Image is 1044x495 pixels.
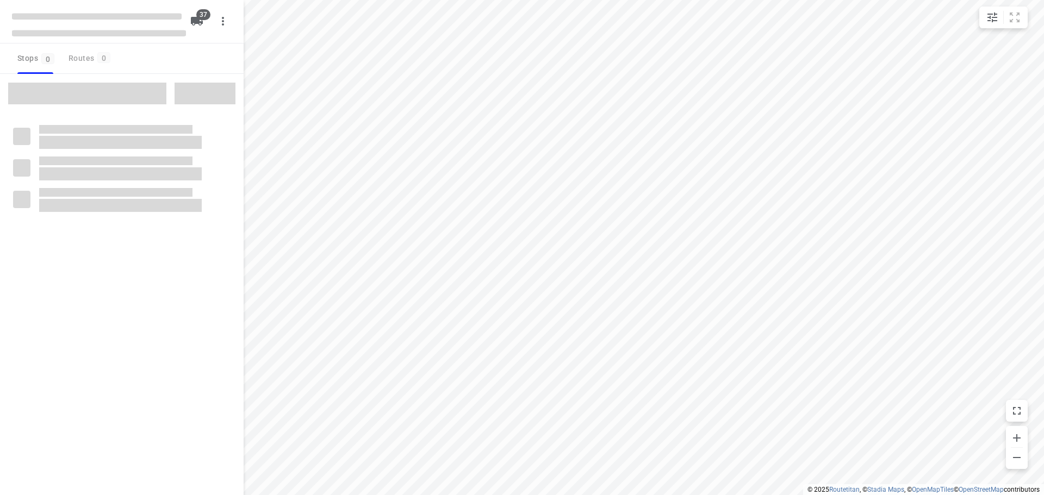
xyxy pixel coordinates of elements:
[867,486,904,493] a: Stadia Maps
[981,7,1003,28] button: Map settings
[979,7,1028,28] div: small contained button group
[912,486,954,493] a: OpenMapTiles
[829,486,860,493] a: Routetitan
[807,486,1040,493] li: © 2025 , © , © © contributors
[959,486,1004,493] a: OpenStreetMap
